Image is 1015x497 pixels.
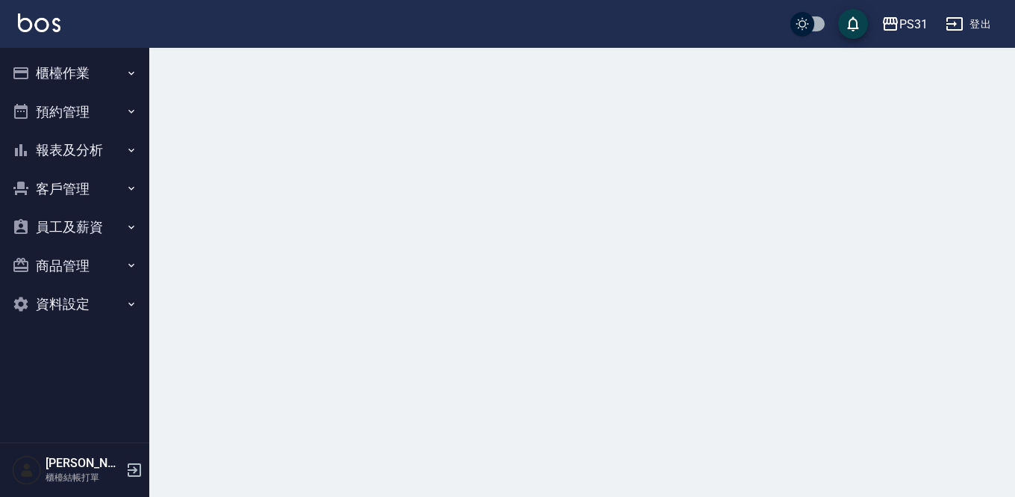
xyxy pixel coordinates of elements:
[6,285,143,324] button: 資料設定
[6,208,143,247] button: 員工及薪資
[6,93,143,132] button: 預約管理
[46,456,122,471] h5: [PERSON_NAME]
[899,15,928,34] div: PS31
[18,13,60,32] img: Logo
[46,471,122,484] p: 櫃檯結帳打單
[838,9,868,39] button: save
[6,247,143,285] button: 商品管理
[875,9,934,40] button: PS31
[6,131,143,170] button: 報表及分析
[6,170,143,209] button: 客戶管理
[940,10,997,38] button: 登出
[12,455,42,485] img: Person
[6,54,143,93] button: 櫃檯作業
